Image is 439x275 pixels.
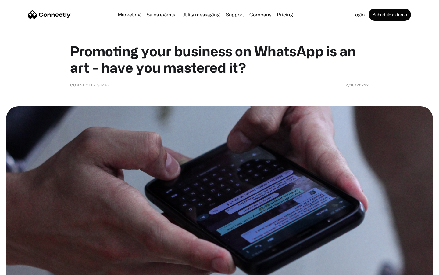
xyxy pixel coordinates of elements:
h1: Promoting your business on WhatsApp is an art - have you mastered it? [70,43,369,76]
a: Support [223,12,246,17]
div: Company [249,10,271,19]
ul: Language list [12,264,37,273]
div: 2/16/20222 [346,82,369,88]
a: home [28,10,71,19]
aside: Language selected: English [6,264,37,273]
a: Schedule a demo [369,9,411,21]
a: Pricing [274,12,295,17]
a: Utility messaging [179,12,222,17]
div: Connectly Staff [70,82,110,88]
a: Marketing [115,12,143,17]
div: Company [248,10,273,19]
a: Sales agents [144,12,178,17]
a: Login [350,12,367,17]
